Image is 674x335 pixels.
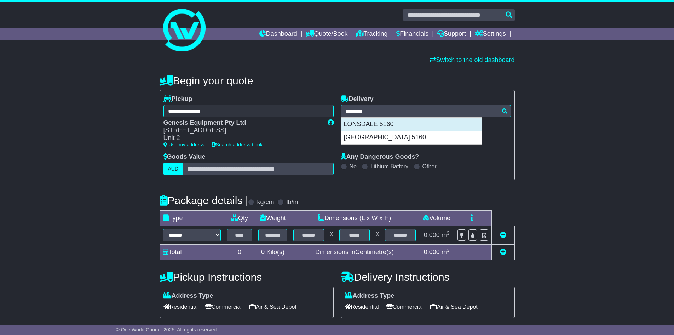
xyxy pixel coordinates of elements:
sup: 3 [447,230,450,236]
td: Dimensions in Centimetre(s) [290,244,419,260]
span: 0.000 [424,249,440,256]
h4: Begin your quote [160,75,515,86]
td: Qty [224,210,255,226]
span: Air & Sea Depot [430,301,478,312]
span: Commercial [205,301,242,312]
td: 0 [224,244,255,260]
div: [STREET_ADDRESS] [163,127,321,134]
td: Volume [419,210,454,226]
label: kg/cm [257,199,274,206]
span: Air & Sea Depot [249,301,296,312]
span: Residential [163,301,198,312]
sup: 3 [447,247,450,253]
span: m [442,249,450,256]
span: m [442,231,450,239]
span: Commercial [386,301,423,312]
label: Other [422,163,437,170]
label: Goods Value [163,153,206,161]
td: x [373,226,382,244]
div: Genesis Equipment Pty Ltd [163,119,321,127]
label: Lithium Battery [370,163,408,170]
label: AUD [163,163,183,175]
td: Dimensions (L x W x H) [290,210,419,226]
a: Add new item [500,249,506,256]
td: Weight [255,210,290,226]
span: Residential [345,301,379,312]
a: Quote/Book [306,28,347,40]
td: Kilo(s) [255,244,290,260]
td: Type [160,210,224,226]
a: Financials [396,28,428,40]
a: Dashboard [259,28,297,40]
a: Tracking [356,28,387,40]
h4: Package details | [160,195,248,206]
span: 0.000 [424,231,440,239]
label: Address Type [163,292,213,300]
span: 0 [261,249,265,256]
a: Remove this item [500,231,506,239]
label: lb/in [286,199,298,206]
h4: Delivery Instructions [341,271,515,283]
td: Total [160,244,224,260]
a: Use my address [163,142,204,147]
div: LONSDALE 5160 [341,118,482,131]
a: Search address book [212,142,263,147]
div: Unit 2 [163,134,321,142]
div: [GEOGRAPHIC_DATA] 5160 [341,131,482,144]
a: Switch to the old dashboard [430,56,514,63]
label: Delivery [341,95,374,103]
a: Support [437,28,466,40]
typeahead: Please provide city [341,105,511,117]
label: No [350,163,357,170]
td: x [327,226,336,244]
a: Settings [475,28,506,40]
label: Any Dangerous Goods? [341,153,419,161]
span: © One World Courier 2025. All rights reserved. [116,327,218,333]
label: Address Type [345,292,394,300]
h4: Pickup Instructions [160,271,334,283]
label: Pickup [163,95,192,103]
